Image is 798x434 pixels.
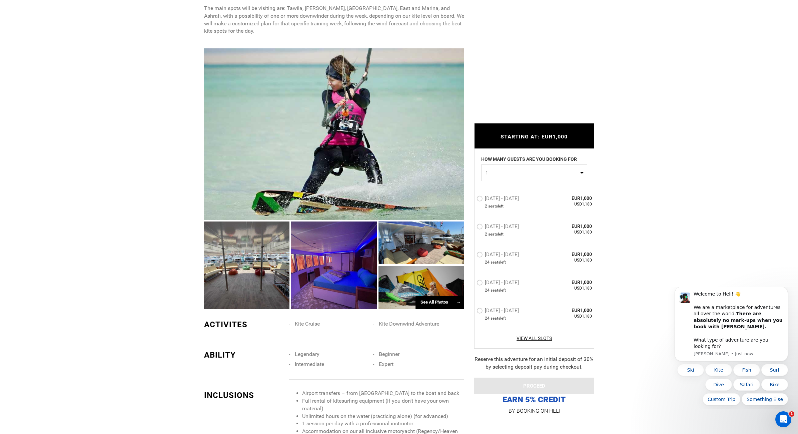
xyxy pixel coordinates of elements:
[204,349,284,361] div: ABILITY
[488,232,504,237] span: seat left
[379,351,400,357] span: Beginner
[544,286,592,291] span: USD1,180
[491,260,506,265] span: seat left
[295,361,324,367] span: Intermediate
[544,195,592,201] span: EUR1,000
[457,300,461,305] span: →
[477,224,521,232] label: [DATE] - [DATE]
[481,164,587,181] button: 1
[485,232,487,237] span: 2
[496,232,498,237] span: s
[491,316,506,321] span: seat left
[302,397,464,413] li: Full rental of kitesurfing equipment (if you don’t have your own material)
[481,156,577,164] label: HOW MANY GUESTS ARE YOU BOOKING FOR
[302,413,464,420] li: Unlimited hours on the water (practicing alone) (for advanced)
[477,308,521,316] label: [DATE] - [DATE]
[496,203,498,209] span: s
[97,77,123,89] button: Quick reply: Surf
[477,335,592,342] a: View All Slots
[13,77,39,89] button: Quick reply: Ski
[498,260,500,265] span: s
[485,260,490,265] span: 24
[204,5,464,35] p: The main spots will be visiting are: Tawila, [PERSON_NAME], [GEOGRAPHIC_DATA], East and Marina, a...
[204,319,284,330] div: ACTIVITES
[69,77,95,89] button: Quick reply: Fish
[477,280,521,288] label: [DATE] - [DATE]
[544,307,592,314] span: EUR1,000
[544,314,592,319] span: USD1,180
[204,390,284,401] div: INCLUSIONS
[41,77,67,89] button: Quick reply: Kite
[775,411,791,427] iframe: Intercom live chat
[379,361,393,367] span: Expert
[544,201,592,207] span: USD1,180
[295,321,320,327] span: Kite Cruise
[302,420,464,428] li: 1 session per day with a professional instructor.
[416,296,464,309] div: See All Photos
[379,321,439,327] span: Kite Downwind Adventure
[41,91,67,103] button: Quick reply: Dive
[486,169,579,176] span: 1
[10,77,123,118] div: Quick reply options
[498,288,500,293] span: s
[29,64,118,70] p: Message from Carl, sent Just now
[544,258,592,263] span: USD1,180
[544,279,592,286] span: EUR1,000
[29,24,118,42] b: There are absolutely no mark-ups when you book with [PERSON_NAME].
[302,390,464,397] li: Airport transfers – from [GEOGRAPHIC_DATA] to the boat and back
[474,356,594,371] div: Reserve this adventure for an initial deposit of 30% by selecting deposit pay during checkout.
[485,316,490,321] span: 24
[97,91,123,103] button: Quick reply: Bike
[544,223,592,230] span: EUR1,000
[485,203,487,209] span: 2
[544,251,592,258] span: EUR1,000
[491,288,506,293] span: seat left
[488,203,504,209] span: seat left
[29,4,118,62] div: Welcome to Heli! 👋 We are a marketplace for adventures all over the world. What type of adventure...
[69,91,95,103] button: Quick reply: Safari
[474,378,594,394] button: PROCEED
[501,133,568,140] span: STARTING AT: EUR1,000
[498,316,500,321] span: s
[474,406,594,416] p: BY BOOKING ON HELI
[295,351,319,357] span: Legendary
[789,411,794,417] span: 1
[485,288,490,293] span: 24
[38,106,76,118] button: Quick reply: Custom Trip
[477,252,521,260] label: [DATE] - [DATE]
[15,5,26,16] img: Profile image for Carl
[544,230,592,235] span: USD1,180
[477,195,521,203] label: [DATE] - [DATE]
[665,287,798,409] iframe: Intercom notifications message
[29,4,118,62] div: Message content
[77,106,123,118] button: Quick reply: Something Else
